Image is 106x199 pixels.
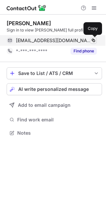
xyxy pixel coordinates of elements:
img: ContactOut v5.3.10 [7,4,46,12]
span: AI write personalized message [18,87,89,92]
button: Reveal Button [71,48,97,54]
div: [PERSON_NAME] [7,20,51,27]
span: Notes [17,130,99,136]
span: [EMAIL_ADDRESS][DOMAIN_NAME] [16,37,92,43]
span: Add to email campaign [18,102,71,108]
span: Find work email [17,117,99,123]
button: Find work email [7,115,102,124]
button: save-profile-one-click [7,67,102,79]
button: AI write personalized message [7,83,102,95]
div: Save to List / ATS / CRM [18,71,90,76]
button: Notes [7,128,102,138]
button: Add to email campaign [7,99,102,111]
div: Sign in to view [PERSON_NAME] full profile [7,27,102,33]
